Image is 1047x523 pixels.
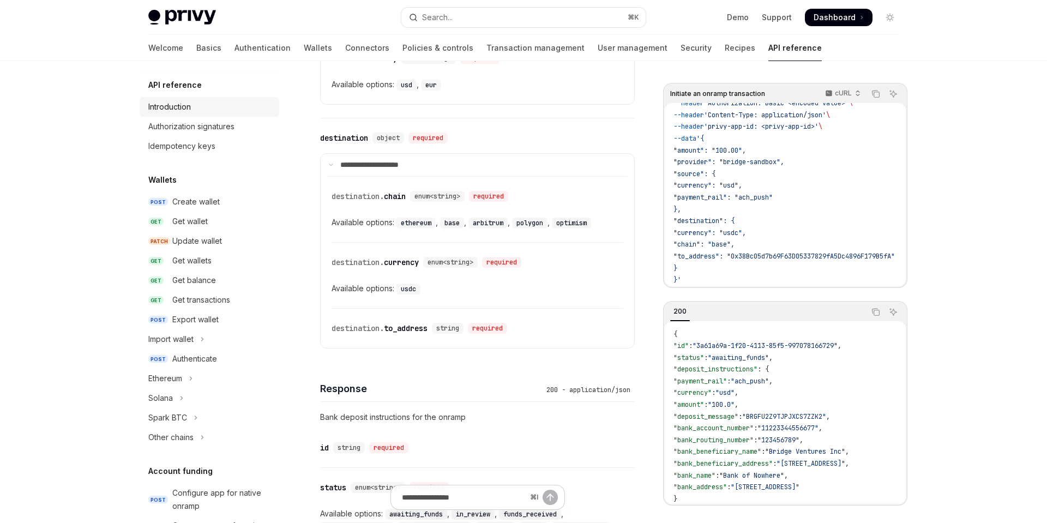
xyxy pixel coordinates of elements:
[320,381,542,396] h4: Response
[757,365,769,374] span: : {
[731,377,769,386] span: "ach_push"
[704,122,819,131] span: 'privy-app-id: <privy-app-id>'
[670,305,690,318] div: 200
[172,293,230,306] div: Get transactions
[148,218,164,226] span: GET
[148,140,215,153] div: Idempotency keys
[140,388,279,408] button: Toggle Solana section
[468,216,512,229] div: ,
[673,353,704,362] span: "status"
[715,471,719,480] span: :
[401,8,646,27] button: Open search
[332,191,406,202] div: chain
[673,122,704,131] span: --header
[402,35,473,61] a: Policies & controls
[673,181,742,190] span: "currency": "usd",
[869,87,883,101] button: Copy the contents from the code block
[332,78,623,91] div: Available options:
[320,442,329,453] div: id
[886,305,900,319] button: Ask AI
[673,341,689,350] span: "id"
[512,218,547,229] code: polygon
[757,436,799,444] span: "123456789"
[673,99,704,107] span: --header
[440,216,468,229] div: ,
[826,111,830,119] span: \
[148,431,194,444] div: Other chains
[172,215,208,228] div: Get wallet
[428,258,473,267] span: enum<string>
[234,35,291,61] a: Authentication
[148,372,182,385] div: Ethereum
[148,392,173,405] div: Solana
[742,412,826,421] span: "BRGFU2Z9TJPJXCS7ZZK2"
[805,9,872,26] a: Dashboard
[819,122,822,131] span: \
[757,424,819,432] span: "11223344556677"
[332,191,384,201] span: destination.
[148,355,168,363] span: POST
[673,471,715,480] span: "bank_name"
[402,485,526,509] input: Ask a question...
[148,120,234,133] div: Authorization signatures
[845,447,849,456] span: ,
[673,275,681,284] span: }'
[196,35,221,61] a: Basics
[332,216,623,229] div: Available options:
[320,482,346,493] div: status
[735,400,738,409] span: ,
[332,257,384,267] span: destination.
[673,229,746,237] span: "currency": "usdc",
[715,388,735,397] span: "usd"
[673,134,696,143] span: --data
[543,490,558,505] button: Send message
[148,333,194,346] div: Import wallet
[762,12,792,23] a: Support
[673,111,704,119] span: --header
[673,217,735,225] span: "destination": {
[708,400,735,409] span: "100.0"
[814,12,856,23] span: Dashboard
[332,282,623,295] div: Available options:
[881,9,899,26] button: Toggle dark mode
[140,369,279,388] button: Toggle Ethereum section
[673,365,757,374] span: "deposit_instructions"
[696,134,704,143] span: '{
[436,324,459,333] span: string
[673,264,677,273] span: }
[332,323,428,334] div: to_address
[673,459,773,468] span: "bank_beneficiary_address"
[396,218,436,229] code: ethereum
[673,424,754,432] span: "bank_account_number"
[172,274,216,287] div: Get balance
[552,218,591,229] code: optimism
[761,447,765,456] span: :
[332,323,384,333] span: destination.
[777,459,845,468] span: "[STREET_ADDRESS]"
[719,471,784,480] span: "Bank of Nowhere"
[140,329,279,349] button: Toggle Import wallet section
[469,191,508,202] div: required
[704,353,708,362] span: :
[784,471,788,480] span: ,
[819,85,865,103] button: cURL
[140,408,279,428] button: Toggle Spark BTC section
[712,388,715,397] span: :
[886,87,900,101] button: Ask AI
[673,495,677,503] span: }
[673,412,738,421] span: "deposit_message"
[838,341,841,350] span: ,
[140,231,279,251] a: PATCHUpdate wallet
[172,486,273,513] div: Configure app for native onramp
[735,388,738,397] span: ,
[332,257,419,268] div: currency
[673,436,754,444] span: "bank_routing_number"
[727,483,731,491] span: :
[140,192,279,212] a: POSTCreate wallet
[148,173,177,187] h5: Wallets
[769,353,773,362] span: ,
[754,436,757,444] span: :
[731,483,799,491] span: "[STREET_ADDRESS]"
[482,257,521,268] div: required
[673,170,715,178] span: "source": {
